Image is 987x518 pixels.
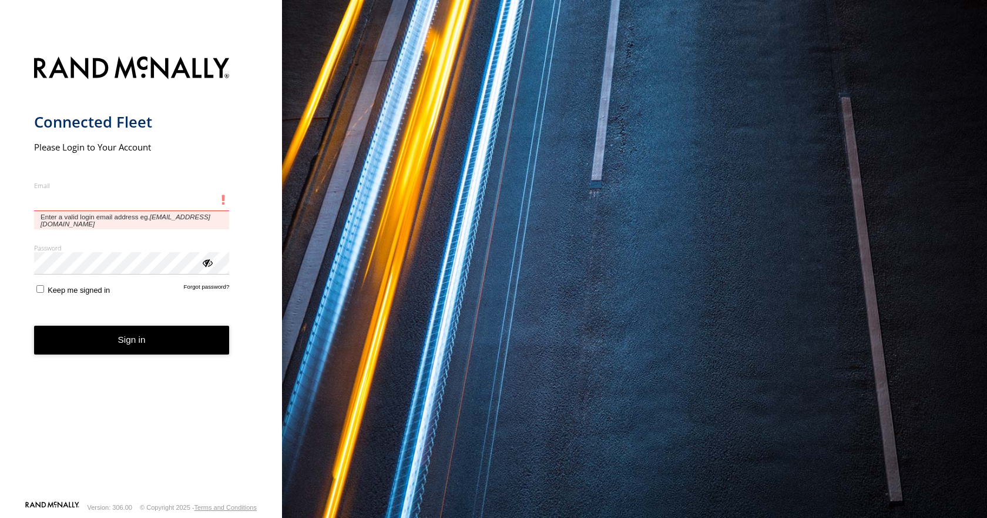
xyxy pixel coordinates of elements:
[34,54,230,84] img: Rand McNally
[36,285,44,293] input: Keep me signed in
[25,502,79,513] a: Visit our Website
[88,504,132,511] div: Version: 306.00
[34,49,249,500] form: main
[34,112,230,132] h1: Connected Fleet
[34,141,230,153] h2: Please Login to Your Account
[34,181,230,190] label: Email
[34,211,230,229] span: Enter a valid login email address eg.
[41,213,210,228] em: [EMAIL_ADDRESS][DOMAIN_NAME]
[184,283,230,295] a: Forgot password?
[194,504,257,511] a: Terms and Conditions
[34,326,230,355] button: Sign in
[201,256,213,268] div: ViewPassword
[140,504,257,511] div: © Copyright 2025 -
[34,243,230,252] label: Password
[48,286,110,295] span: Keep me signed in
